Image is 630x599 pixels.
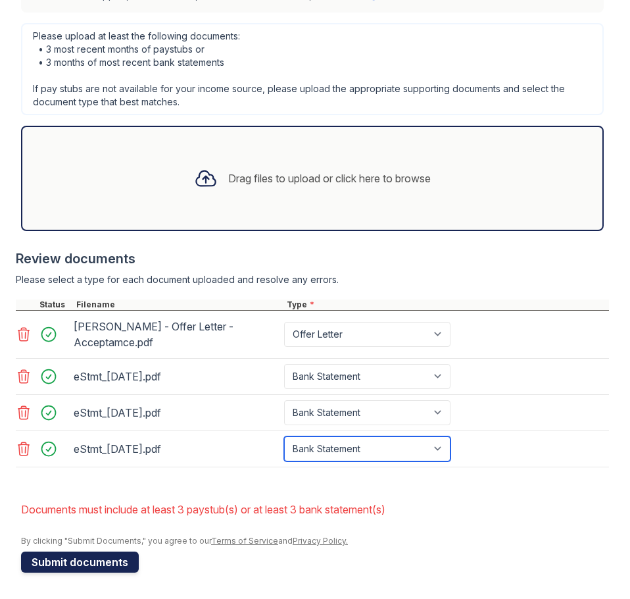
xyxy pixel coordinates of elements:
[293,536,348,546] a: Privacy Policy.
[211,536,278,546] a: Terms of Service
[74,438,279,459] div: eStmt_[DATE].pdf
[37,299,74,310] div: Status
[21,23,604,115] div: Please upload at least the following documents: • 3 most recent months of paystubs or • 3 months ...
[74,402,279,423] div: eStmt_[DATE].pdf
[16,249,609,268] div: Review documents
[21,552,139,573] button: Submit documents
[21,496,609,523] li: Documents must include at least 3 paystub(s) or at least 3 bank statement(s)
[74,366,279,387] div: eStmt_[DATE].pdf
[228,170,431,186] div: Drag files to upload or click here to browse
[74,299,284,310] div: Filename
[16,273,609,286] div: Please select a type for each document uploaded and resolve any errors.
[74,316,279,353] div: [PERSON_NAME] - Offer Letter - Acceptamce.pdf
[284,299,609,310] div: Type
[21,536,609,546] div: By clicking "Submit Documents," you agree to our and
